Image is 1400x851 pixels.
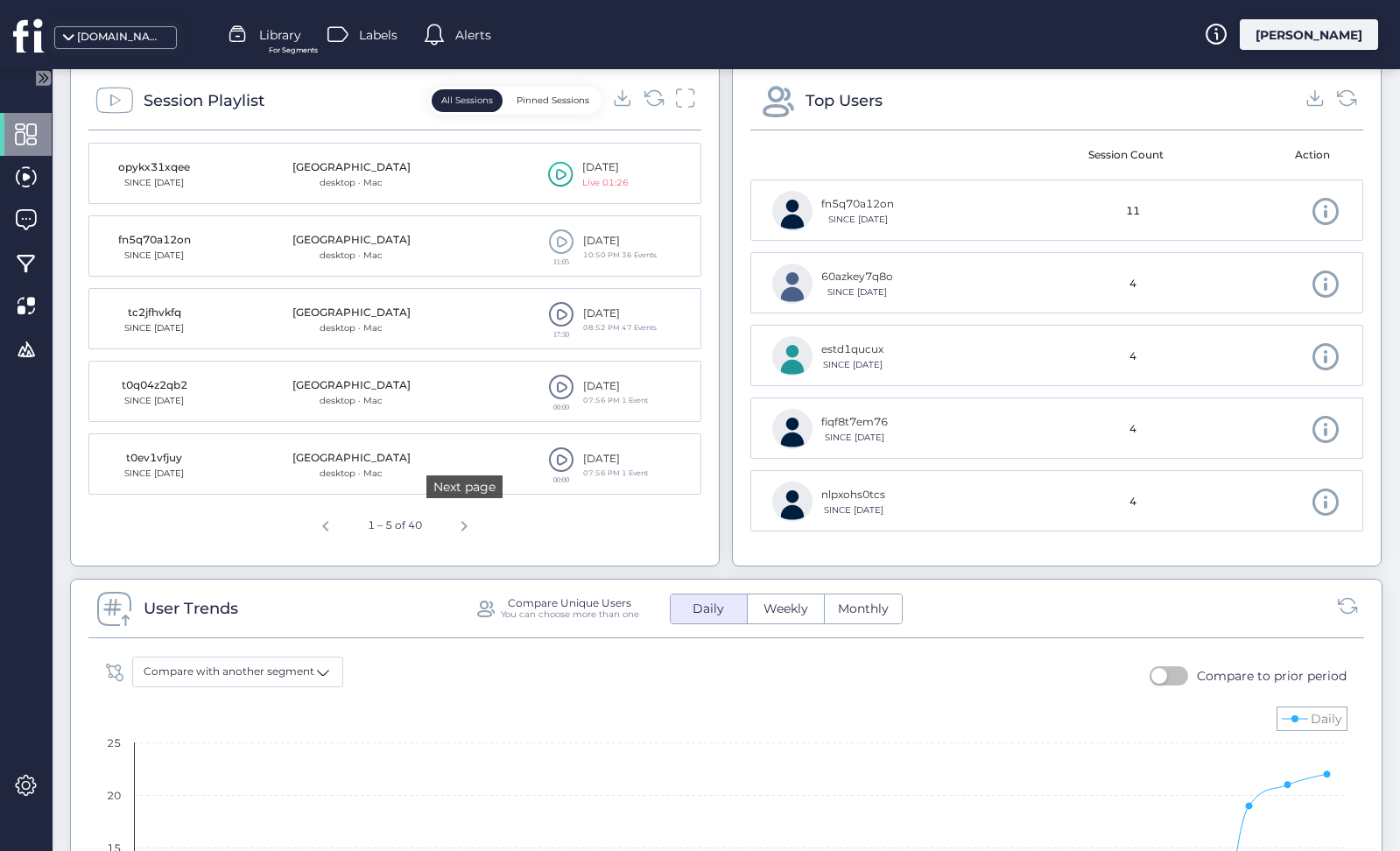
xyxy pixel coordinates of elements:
[582,176,629,190] div: Live 01:26
[1201,130,1352,179] mat-header-cell: Action
[455,25,491,45] span: Alerts
[821,285,893,299] div: SINCE [DATE]
[110,176,198,190] div: SINCE [DATE]
[110,249,198,263] div: SINCE [DATE]
[359,25,397,45] span: Labels
[671,594,747,623] button: Daily
[583,322,657,334] div: 08:52 PM 47 Events
[259,25,301,45] span: Library
[107,736,121,749] text: 25
[110,321,198,335] div: SINCE [DATE]
[292,377,411,394] div: [GEOGRAPHIC_DATA]
[582,159,629,176] div: [DATE]
[825,594,902,623] button: Monthly
[107,789,121,802] text: 20
[77,29,165,46] div: [DOMAIN_NAME]
[748,594,824,623] button: Weekly
[501,608,639,620] div: You can choose more than one
[806,88,883,113] div: Top Users
[110,232,198,249] div: fn5q70a12on
[548,258,574,265] div: 11:05
[144,596,238,621] div: User Trends
[821,196,894,213] div: fn5q70a12on
[583,306,657,322] div: [DATE]
[583,233,657,250] div: [DATE]
[292,321,411,335] div: desktop · Mac
[292,394,411,408] div: desktop · Mac
[821,358,883,372] div: SINCE [DATE]
[548,476,574,483] div: 00:00
[753,600,819,618] span: Weekly
[292,232,411,249] div: [GEOGRAPHIC_DATA]
[426,475,503,498] div: Next page
[110,394,198,408] div: SINCE [DATE]
[292,305,411,321] div: [GEOGRAPHIC_DATA]
[583,250,657,261] div: 10:50 PM 36 Events
[144,664,314,680] span: Compare with another segment
[1129,421,1136,438] span: 4
[508,597,631,608] div: Compare Unique Users
[1126,203,1140,220] span: 11
[361,510,429,541] div: 1 – 5 of 40
[821,503,885,517] div: SINCE [DATE]
[548,404,574,411] div: 00:00
[583,468,648,479] div: 07:56 PM 1 Event
[292,159,411,176] div: [GEOGRAPHIC_DATA]
[110,467,198,481] div: SINCE [DATE]
[292,249,411,263] div: desktop · Mac
[1129,276,1136,292] span: 4
[583,395,648,406] div: 07:56 PM 1 Event
[821,269,893,285] div: 60azkey7q8o
[1197,666,1347,686] div: Compare to prior period
[308,506,343,541] button: Previous page
[821,213,894,227] div: SINCE [DATE]
[821,487,885,503] div: nlpxohs0tcs
[1129,348,1136,365] span: 4
[110,377,198,394] div: t0q04z2qb2
[827,600,899,618] span: Monthly
[432,89,503,112] button: All Sessions
[110,450,198,467] div: t0ev1vfjuy
[507,89,599,112] button: Pinned Sessions
[1311,711,1342,727] text: Daily
[821,341,883,358] div: estd1qucux
[1129,494,1136,510] span: 4
[1240,19,1378,50] div: [PERSON_NAME]
[269,45,318,56] span: For Segments
[292,467,411,481] div: desktop · Mac
[548,331,574,338] div: 17:30
[821,431,888,445] div: SINCE [DATE]
[1051,130,1201,179] mat-header-cell: Session Count
[110,159,198,176] div: opykx31xqee
[682,600,735,618] span: Daily
[583,378,648,395] div: [DATE]
[447,506,482,541] button: Next page
[821,414,888,431] div: fiqf8t7em76
[110,305,198,321] div: tc2jfhvkfq
[144,88,264,113] div: Session Playlist
[292,176,411,190] div: desktop · Mac
[583,451,648,468] div: [DATE]
[292,450,411,467] div: [GEOGRAPHIC_DATA]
